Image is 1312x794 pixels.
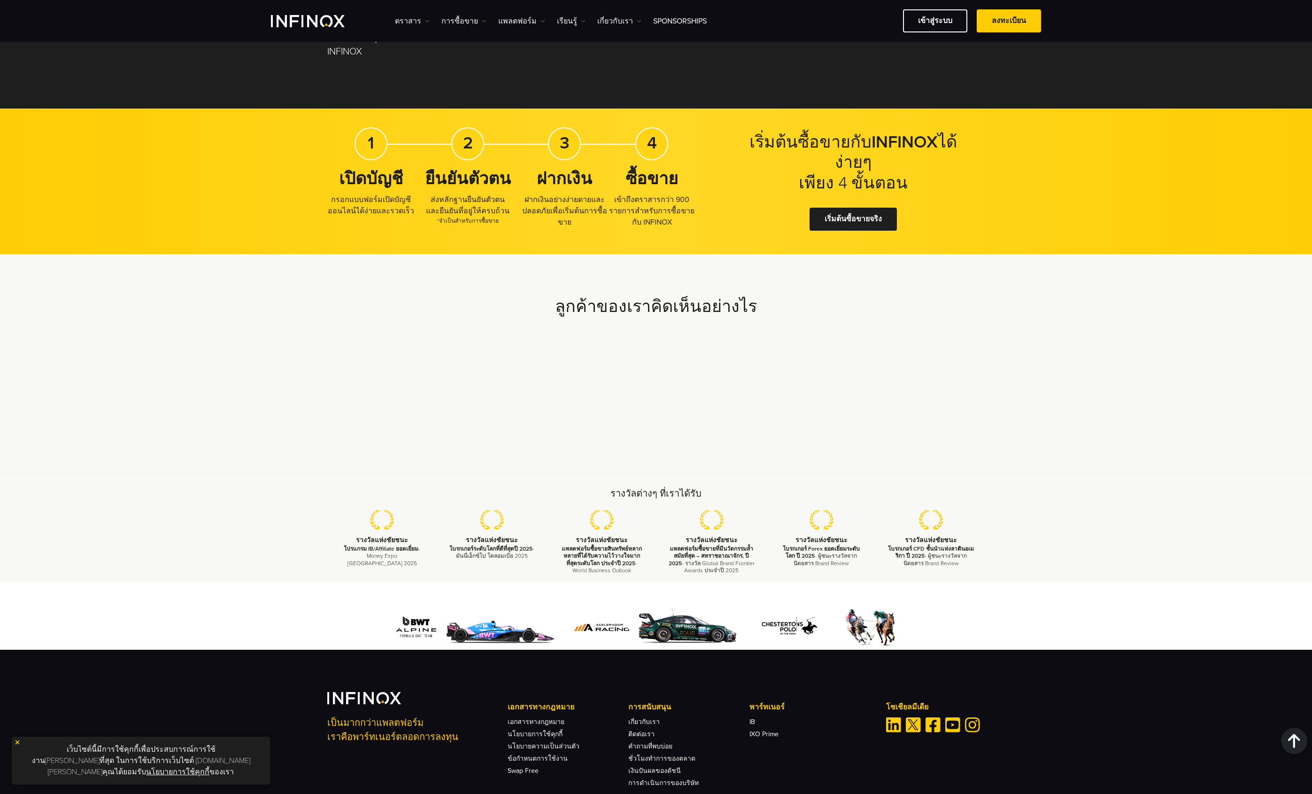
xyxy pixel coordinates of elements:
[597,16,641,27] a: เกี่ยวกับเรา
[628,730,655,738] a: ติดต่อเรา
[945,717,960,732] a: Youtube
[508,701,628,713] p: เอกสารทางกฎหมาย
[449,545,533,552] strong: โบรกเกอร์ระดับโลกที่ดีที่สุดปี 2025
[339,545,425,567] p: - Money Expo [GEOGRAPHIC_DATA] 2025
[686,536,738,544] strong: รางวัลแห่งชัยชนะ
[16,741,265,780] p: เว็บไซต์นี้มีการใช้คุกกี้เพื่อประสบการณ์การใช้งาน[PERSON_NAME]ที่สุด ในการใช้บริการเว็บไซต์ [DOMA...
[562,545,642,566] strong: แพลตฟอร์มซื้อขายสินทรัพย์หลากหลายที่ได้รับความไว้วางใจมากที่สุดระดับโลก ประจำปี 2025
[625,169,678,189] strong: ซื้อขาย
[498,3,601,45] a: IX Daily อัปเดตข่าวสารล่าสุดจากตลาดการเงิน
[560,133,570,153] strong: 3
[368,133,374,153] strong: 1
[628,779,699,787] a: การดำเนินการของบริษัท
[344,545,418,552] strong: โปรแกรม IB/Affiliate ยอดเยี่ยม
[628,701,749,713] p: การสนับสนุน
[339,169,403,189] strong: เปิดบัญชี
[508,767,539,775] a: Swap Free
[557,16,586,27] a: เรียนรู้
[926,717,941,732] a: Facebook
[628,767,681,775] a: เงินปันผลของดัชนี
[424,194,511,225] p: ส่งหลักฐานยืนยันตัวตนและยืนยันที่อยู่ให้ครบถ้วน
[628,755,695,763] a: ชั่วโมงทำการของตลาด
[466,536,518,544] strong: รางวัลแห่งชัยชนะ
[647,133,657,153] strong: 4
[965,717,980,732] a: Instagram
[886,717,901,732] a: Linkedin
[424,217,511,225] span: *จำเป็นสำหรับการซื้อขาย
[736,132,971,194] h2: เริ่มต้นซื้อขายกับ ได้ง่ายๆ เพียง 4 ขั้นตอน
[14,739,21,746] img: yellow close icon
[886,701,985,713] p: โซเชียลมีเดีย
[508,730,563,738] a: นโยบายการใช้คุกกี้
[628,742,672,750] a: คำถามที่พบบ่อย
[498,16,545,27] a: แพลตฟอร์ม
[749,718,755,726] a: IB
[356,536,408,544] strong: รางวัลแห่งชัยชนะ
[508,742,579,750] a: นโยบายความเป็นส่วนตัว
[327,487,985,500] h2: รางวัลต่างๆ ที่เราได้รับ
[749,730,779,738] a: IXO Prime
[669,545,754,566] strong: แพลตฟอร์มซื้อขายที่มีนวัตกรรมล้ำสมัยที่สุด – สหราชอาณาจักร, ปี 2025
[668,545,755,574] p: - รางวัล Global Brand Frontier Awards ประจำปี 2025
[498,16,601,45] p: อัปเดตข่าวสารล่าสุดจากตลาดการเงิน
[783,545,860,559] strong: โบรกเกอร์ Forex ยอดเยี่ยมระดับโลก ปี 2025
[327,716,492,744] p: เป็นมากกว่าแพลตฟอร์ม เราคือพาร์ทเนอร์ตลอดการลงทุน
[905,536,957,544] strong: รางวัลแห่งชัยชนะ
[977,9,1041,32] a: ลงทะเบียน
[888,545,974,567] p: - ผู้ชนะรางวัลจากนิตยสาร Brand Review
[425,169,511,189] strong: ยืนยันตัวตน
[508,718,564,726] a: เอกสารทางกฎหมาย
[327,296,985,317] h2: ลูกค้าของเราคิดเห็นอย่างไร
[810,208,897,231] a: เริ่มต้นซื้อขายจริง
[463,133,473,153] strong: 2
[778,545,864,567] p: - ผู้ชนะรางวัลจากนิตยสาร Brand Review
[537,169,592,189] strong: ฝากเงิน
[888,545,974,559] strong: โบรกเกอร์ CFD ชั้นนำแห่งลาตินอเมริกา ปี 2025
[327,16,430,59] p: ติดตามข่าวสารและประกาศล่าสุดจาก INFINOX
[449,545,535,560] p: - มันนี่เอ็กซ์โป โคลอมเบีย 2025
[795,536,848,544] strong: รางวัลแห่งชัยชนะ
[749,701,870,713] p: พาร์ทเนอร์
[608,194,695,228] p: เข้าถึงตราสารกว่า 900 รายการสำหรับการซื้อขายกับ INFINOX
[872,132,938,152] strong: INFINOX
[628,718,660,726] a: เกี่ยวกับเรา
[327,3,430,59] a: ข่าวล่าสุด ติดตามข่าวสารและประกาศล่าสุดจาก INFINOX
[146,767,209,777] a: นโยบายการใช้คุกกี้
[508,755,568,763] a: ข้อกำหนดการใช้งาน
[441,16,486,27] a: การซื้อขาย
[903,9,967,32] a: เข้าสู่ระบบ
[395,16,430,27] a: ตราสาร
[576,536,628,544] strong: รางวัลแห่งชัยชนะ
[906,717,921,732] a: Twitter
[521,194,608,228] p: ฝากเงินอย่างง่ายดายและปลอดภัยเพื่อเริ่มต้นการซื้อขาย
[653,16,707,27] a: Sponsorships
[271,15,367,27] a: INFINOX Logo
[559,545,645,574] p: - World Business Outlook
[327,194,415,217] p: กรอกแบบฟอร์มเปิดบัญชีออนไลน์ได้ง่ายและรวดเร็ว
